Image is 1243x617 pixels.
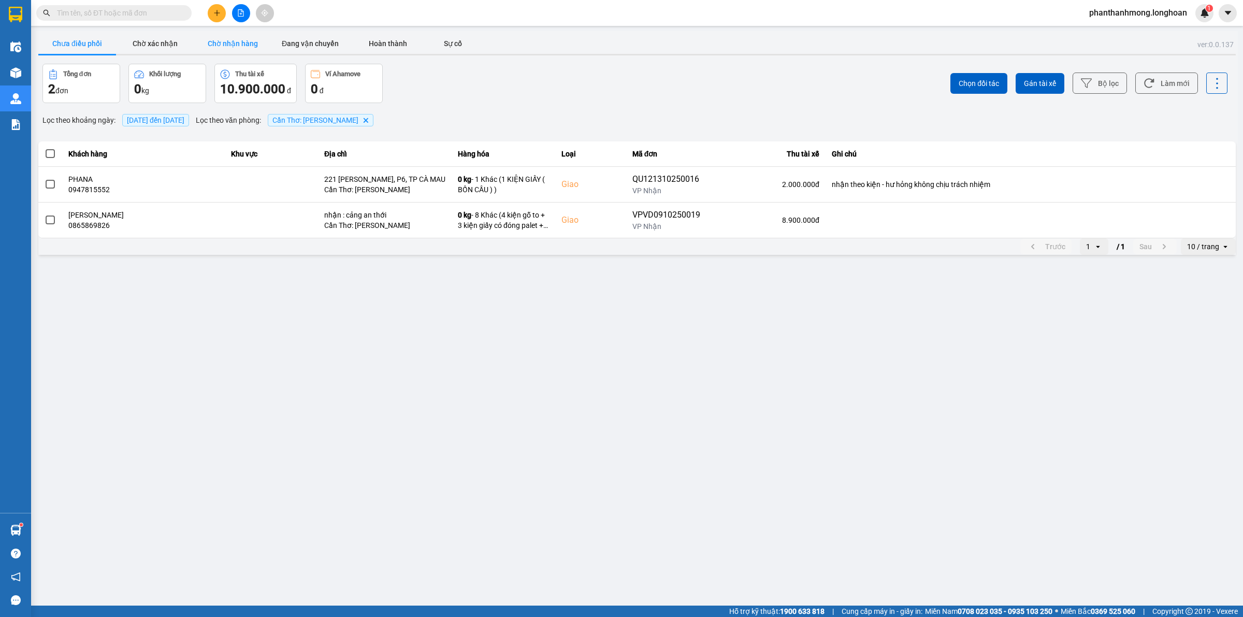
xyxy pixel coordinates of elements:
[1020,239,1072,254] button: previous page. current page 1 / 1
[958,607,1052,615] strong: 0708 023 035 - 0935 103 250
[272,116,358,124] span: Cần Thơ: Kho Ninh Kiều
[127,116,184,124] span: 13/10/2025 đến 13/10/2025
[10,119,21,130] img: solution-icon
[68,210,219,220] div: [PERSON_NAME]
[90,35,190,54] span: CÔNG TY TNHH CHUYỂN PHÁT NHANH BẢO AN
[68,184,219,195] div: 0947815552
[256,4,274,22] button: aim
[832,179,1230,190] div: nhận theo kiện - hư hỏng không chịu trách nhiệm
[208,4,226,22] button: plus
[832,606,834,617] span: |
[20,523,23,526] sup: 1
[458,174,549,195] div: - 1 Khác (1 KIỆN GIẤY ( BỒN CẦU ) )
[458,210,549,231] div: - 8 Khác (4 kiện gỗ to + 3 kiện giấy có đóng palet + 1 kiện giấy to bọc FE )
[842,606,922,617] span: Cung cấp máy in - giấy in:
[305,64,383,103] button: Ví Ahamove0 đ
[237,9,244,17] span: file-add
[324,184,445,195] div: Cần Thơ: [PERSON_NAME]
[713,215,819,225] div: 8.900.000 đ
[1187,241,1219,252] div: 10 / trang
[1133,239,1177,254] button: next page. current page 1 / 1
[42,114,115,126] span: Lọc theo khoảng ngày :
[632,221,700,232] div: VP Nhận
[780,607,825,615] strong: 1900 633 818
[4,35,79,53] span: [PHONE_NUMBER]
[1143,606,1145,617] span: |
[324,220,445,231] div: Cần Thơ: [PERSON_NAME]
[713,148,819,160] div: Thu tài xế
[1091,607,1135,615] strong: 0369 525 060
[713,179,819,190] div: 2.000.000 đ
[134,82,141,96] span: 0
[220,81,291,97] div: đ
[561,214,620,226] div: Giao
[1200,8,1209,18] img: icon-new-feature
[9,7,22,22] img: logo-vxr
[68,220,219,231] div: 0865869826
[63,70,91,78] div: Tổng đơn
[1221,242,1230,251] svg: open
[122,114,189,126] span: [DATE] đến [DATE]
[28,35,55,44] strong: CSKH:
[632,185,700,196] div: VP Nhận
[311,82,318,96] span: 0
[561,178,620,191] div: Giao
[826,141,1236,167] th: Ghi chú
[1055,609,1058,613] span: ⚪️
[57,7,179,19] input: Tìm tên, số ĐT hoặc mã đơn
[134,81,200,97] div: kg
[325,70,360,78] div: Ví Ahamove
[1135,73,1198,94] button: Làm mới
[959,78,999,89] span: Chọn đối tác
[232,4,250,22] button: file-add
[48,81,114,97] div: đơn
[311,81,377,97] div: đ
[43,9,50,17] span: search
[452,141,555,167] th: Hàng hóa
[1117,240,1125,253] span: / 1
[555,141,626,167] th: Loại
[271,33,349,54] button: Đang vận chuyển
[925,606,1052,617] span: Miền Nam
[1206,5,1213,12] sup: 1
[1016,73,1064,94] button: Gán tài xế
[10,525,21,536] img: warehouse-icon
[4,63,159,77] span: Mã đơn: CTNK1310250007
[1219,4,1237,22] button: caret-down
[11,595,21,605] span: message
[1094,242,1102,251] svg: open
[1186,608,1193,615] span: copyright
[225,141,318,167] th: Khu vực
[950,73,1007,94] button: Chọn đối tác
[65,21,209,32] span: Ngày in phiếu: 18:39 ngày
[38,33,116,54] button: Chưa điều phối
[324,210,445,220] div: nhận : cảng an thới
[235,70,264,78] div: Thu tài xế
[220,82,285,96] span: 10.900.000
[68,174,219,184] div: PHANA
[48,82,55,96] span: 2
[42,64,120,103] button: Tổng đơn2đơn
[1223,8,1233,18] span: caret-down
[349,33,427,54] button: Hoàn thành
[62,141,225,167] th: Khách hàng
[427,33,479,54] button: Sự cố
[1086,241,1090,252] div: 1
[729,606,825,617] span: Hỗ trợ kỹ thuật:
[214,64,297,103] button: Thu tài xế10.900.000 đ
[1081,6,1195,19] span: phanthanhmong.longhoan
[632,209,700,221] div: VPVD0910250019
[324,174,445,184] div: 221 [PERSON_NAME], P6, TP CÀ MAU
[11,549,21,558] span: question-circle
[626,141,706,167] th: Mã đơn
[11,572,21,582] span: notification
[261,9,268,17] span: aim
[1024,78,1056,89] span: Gán tài xế
[268,114,373,126] span: Cần Thơ: Kho Ninh Kiều, close by backspace
[116,33,194,54] button: Chờ xác nhận
[318,141,452,167] th: Địa chỉ
[10,93,21,104] img: warehouse-icon
[363,117,369,123] svg: Delete
[10,41,21,52] img: warehouse-icon
[10,67,21,78] img: warehouse-icon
